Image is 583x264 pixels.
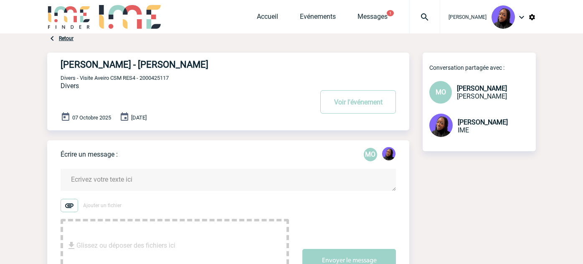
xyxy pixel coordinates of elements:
span: [PERSON_NAME] [458,118,508,126]
span: MO [436,88,446,96]
img: 131349-0.png [429,114,453,137]
span: [DATE] [131,114,147,121]
span: [PERSON_NAME] [457,92,507,100]
p: Écrire un message : [61,150,118,158]
a: Evénements [300,13,336,24]
img: IME-Finder [47,5,91,29]
span: 07 Octobre 2025 [72,114,111,121]
span: Divers [61,82,79,90]
p: MO [364,148,377,161]
img: 131349-0.png [492,5,515,29]
span: [PERSON_NAME] [449,14,487,20]
span: Ajouter un fichier [83,203,122,208]
div: Tabaski THIAM [382,147,395,162]
a: Retour [59,36,74,41]
a: Accueil [257,13,278,24]
span: Divers - Visite Aveiro CSM RES4 - 2000425117 [61,75,169,81]
a: Messages [357,13,388,24]
button: Voir l'événement [320,90,396,114]
span: [PERSON_NAME] [457,84,507,92]
h4: [PERSON_NAME] - [PERSON_NAME] [61,59,288,70]
img: 131349-0.png [382,147,395,160]
img: file_download.svg [66,241,76,251]
div: Marion OTTAVI [364,148,377,161]
p: Conversation partagée avec : [429,64,536,71]
span: IME [458,126,469,134]
button: 1 [387,10,394,16]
